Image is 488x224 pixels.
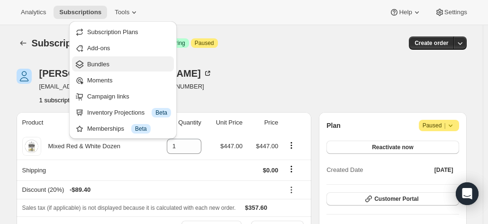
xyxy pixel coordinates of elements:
h2: Plan [326,121,341,130]
span: Reactivate now [372,143,413,151]
div: Mixed Red & White Dozen [41,142,120,151]
button: Create order [409,36,454,50]
span: Subscriptions [59,9,101,16]
button: Subscriptions [17,36,30,50]
span: Create order [415,39,448,47]
span: Sales tax (if applicable) is not displayed because it is calculated with each new order. [22,205,236,211]
span: Analytics [21,9,46,16]
span: Bundles [87,61,109,68]
span: Beta [155,109,167,116]
button: Help [384,6,427,19]
button: Product actions [39,95,88,105]
span: - $89.40 [70,185,90,195]
span: Subscription #17732173908 [32,38,153,48]
span: Subscription Plans [87,28,138,36]
div: Discount (20%) [22,185,279,195]
button: Subscriptions [54,6,107,19]
th: Product [17,112,153,133]
button: Subscription Plans [72,24,174,39]
button: Analytics [15,6,52,19]
span: Ian Holman [17,69,32,84]
button: Campaign links [72,89,174,104]
div: [PERSON_NAME] [PERSON_NAME] [39,69,212,78]
th: Unit Price [204,112,245,133]
span: Customer Portal [374,195,418,203]
span: Paused [195,39,214,47]
button: Bundles [72,56,174,72]
button: Inventory Projections [72,105,174,120]
button: [DATE] [429,163,459,177]
button: Memberships [72,121,174,136]
span: Add-ons [87,45,110,52]
span: | [444,122,445,129]
button: Tools [109,6,145,19]
button: Add-ons [72,40,174,55]
span: Campaign links [87,93,129,100]
span: [DATE] [434,166,453,174]
span: Created Date [326,165,363,175]
div: Open Intercom Messenger [456,182,479,205]
button: Shipping actions [284,164,299,174]
button: Product actions [284,140,299,151]
th: Shipping [17,160,153,180]
span: Tools [115,9,129,16]
span: $447.00 [256,143,278,150]
span: $357.60 [245,204,267,211]
span: Beta [135,125,147,133]
span: Paused [423,121,455,130]
button: Reactivate now [326,141,459,154]
th: Price [245,112,281,133]
span: [EMAIL_ADDRESS][DOMAIN_NAME] · [PHONE_NUMBER] [39,82,212,91]
div: Inventory Projections [87,108,171,117]
button: Moments [72,72,174,88]
button: Customer Portal [326,192,459,206]
span: $447.00 [220,143,243,150]
span: Help [399,9,412,16]
button: Settings [429,6,473,19]
div: Memberships [87,124,171,134]
span: $0.00 [263,167,279,174]
span: Settings [444,9,467,16]
span: Moments [87,77,112,84]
